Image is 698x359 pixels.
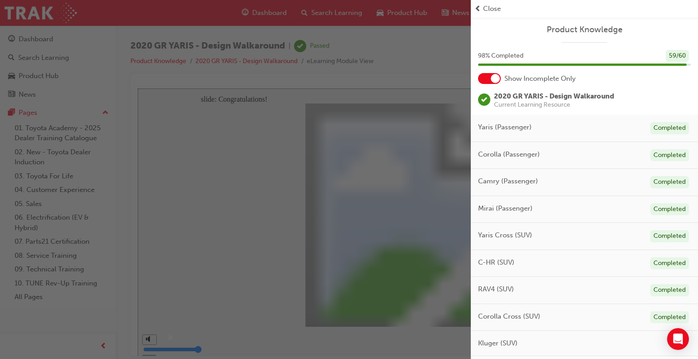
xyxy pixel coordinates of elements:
span: prev-icon [474,4,481,14]
span: Corolla Cross (SUV) [478,311,540,322]
div: Completed [650,284,689,296]
input: volume [5,257,64,265]
span: Camry (Passenger) [478,176,538,187]
div: Completed [650,149,689,162]
div: playback controls [23,238,483,268]
span: Close [483,4,501,14]
span: 2020 GR YARIS - Design Walkaround [494,92,614,100]
button: play/pause [23,246,38,261]
div: Completed [650,176,689,188]
span: RAV4 (SUV) [478,284,514,295]
span: Current Learning Resource [494,102,614,108]
div: Completed [650,311,689,324]
span: Kluger (SUV) [478,338,518,349]
div: Completed [650,257,689,270]
a: Product Knowledge [478,25,691,35]
button: submit [509,246,530,260]
span: Show Incomplete Only [504,74,576,84]
div: Open Intercom Messenger [667,328,689,350]
button: prev-iconClose [474,4,694,14]
span: Yaris Cross (SUV) [478,230,532,241]
span: learningRecordVerb_PASS-icon [478,93,490,106]
div: misc controls [5,238,18,268]
span: Mirai (Passenger) [478,203,533,214]
button: volume [5,246,19,256]
span: Yaris (Passenger) [478,122,532,133]
button: previous [488,246,505,260]
div: Completed [650,122,689,134]
span: Corolla (Passenger) [478,149,540,160]
div: 59 / 60 [666,50,689,62]
div: Completed [650,230,689,242]
span: 98 % Completed [478,51,523,61]
nav: slide navigation [488,238,529,268]
div: Completed [650,203,689,216]
span: C-HR (SUV) [478,257,514,268]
